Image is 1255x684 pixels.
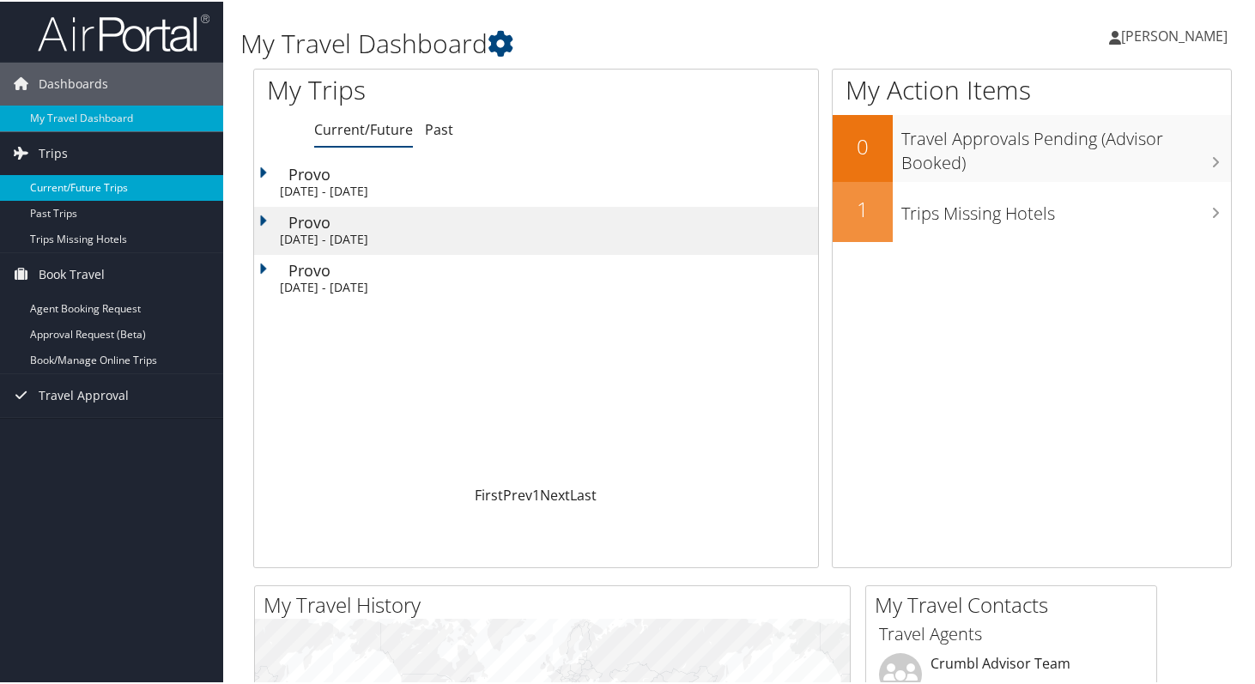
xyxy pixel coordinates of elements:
a: Current/Future [314,118,413,137]
a: Last [570,484,597,503]
div: [DATE] - [DATE] [280,182,809,197]
a: 0Travel Approvals Pending (Advisor Booked) [833,113,1231,179]
div: Provo [288,261,818,276]
h2: My Travel History [264,589,850,618]
h3: Trips Missing Hotels [901,191,1231,224]
h2: 0 [833,130,893,160]
div: Provo [288,165,818,180]
img: airportal-logo.png [38,11,209,51]
h3: Travel Approvals Pending (Advisor Booked) [901,117,1231,173]
h3: Travel Agents [879,620,1143,645]
h1: My Travel Dashboard [240,24,910,60]
span: Travel Approval [39,372,129,415]
h2: My Travel Contacts [875,589,1156,618]
h1: My Action Items [833,70,1231,106]
a: Past [425,118,453,137]
a: First [475,484,503,503]
a: Prev [503,484,532,503]
span: Trips [39,130,68,173]
a: 1 [532,484,540,503]
span: Dashboards [39,61,108,104]
a: 1Trips Missing Hotels [833,180,1231,240]
span: Book Travel [39,251,105,294]
h1: My Trips [267,70,570,106]
div: Provo [288,213,818,228]
a: Next [540,484,570,503]
div: [DATE] - [DATE] [280,278,809,294]
span: [PERSON_NAME] [1121,25,1228,44]
a: [PERSON_NAME] [1109,9,1245,60]
h2: 1 [833,193,893,222]
div: [DATE] - [DATE] [280,230,809,245]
